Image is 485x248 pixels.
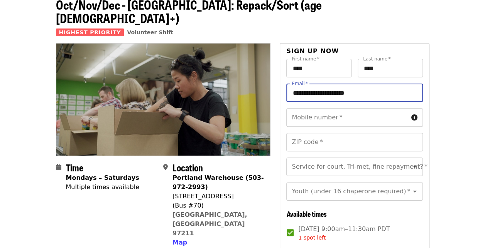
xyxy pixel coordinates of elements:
[286,47,339,55] span: Sign up now
[411,114,417,121] i: circle-info icon
[56,164,61,171] i: calendar icon
[127,29,173,35] a: Volunteer Shift
[292,81,308,86] label: Email
[163,164,168,171] i: map-marker-alt icon
[286,108,408,127] input: Mobile number
[286,209,326,219] span: Available times
[66,161,83,174] span: Time
[292,57,319,61] label: First name
[66,174,139,181] strong: Mondays – Saturdays
[172,238,187,247] button: Map
[56,44,270,155] img: Oct/Nov/Dec - Portland: Repack/Sort (age 8+) organized by Oregon Food Bank
[56,28,124,36] span: Highest Priority
[172,161,203,174] span: Location
[286,59,351,77] input: First name
[409,186,420,197] button: Open
[298,235,326,241] span: 1 spot left
[358,59,423,77] input: Last name
[409,161,420,172] button: Open
[286,84,422,102] input: Email
[172,201,264,210] div: (Bus #70)
[172,211,247,237] a: [GEOGRAPHIC_DATA], [GEOGRAPHIC_DATA] 97211
[298,225,390,242] span: [DATE] 9:00am–11:30am PDT
[363,57,390,61] label: Last name
[172,174,264,191] strong: Portland Warehouse (503-972-2993)
[172,239,187,246] span: Map
[172,192,264,201] div: [STREET_ADDRESS]
[286,133,422,151] input: ZIP code
[66,183,139,192] div: Multiple times available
